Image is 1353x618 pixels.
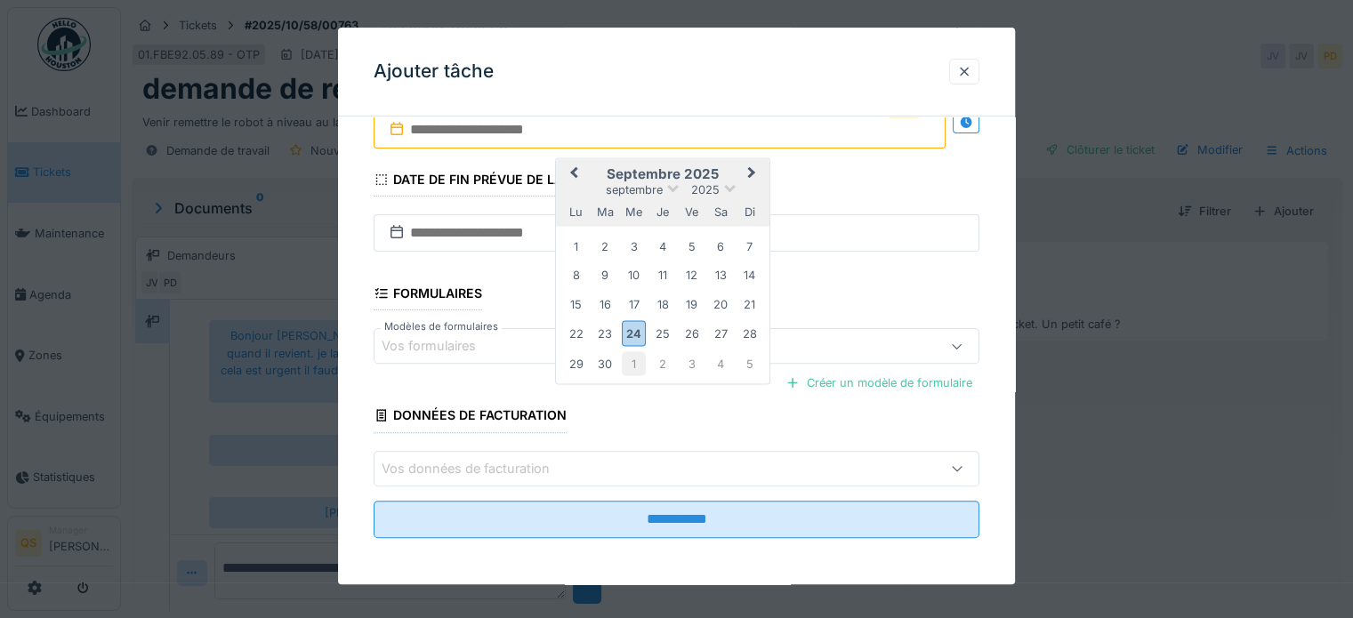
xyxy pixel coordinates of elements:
div: mardi [593,200,617,224]
div: Choose lundi 22 septembre 2025 [564,322,588,346]
h2: septembre 2025 [556,166,769,182]
div: dimanche [737,200,761,224]
div: Formulaires [374,280,482,310]
button: Next Month [739,161,768,189]
div: Choose samedi 13 septembre 2025 [709,263,733,287]
div: Choose samedi 4 octobre 2025 [709,351,733,375]
span: 2025 [691,183,720,197]
div: Choose dimanche 21 septembre 2025 [737,292,761,316]
h3: Ajouter tâche [374,60,494,83]
div: Choose samedi 6 septembre 2025 [709,234,733,258]
div: Choose mercredi 17 septembre 2025 [622,292,646,316]
div: Choose mardi 16 septembre 2025 [593,292,617,316]
div: Choose lundi 1 septembre 2025 [564,234,588,258]
div: Choose samedi 20 septembre 2025 [709,292,733,316]
div: Choose mercredi 24 septembre 2025 [622,321,646,347]
div: Choose mardi 23 septembre 2025 [593,322,617,346]
div: Choose mercredi 10 septembre 2025 [622,263,646,287]
div: Choose jeudi 2 octobre 2025 [651,351,675,375]
div: Données de facturation [374,403,567,433]
div: Choose jeudi 11 septembre 2025 [651,263,675,287]
div: Choose samedi 27 septembre 2025 [709,322,733,346]
label: Période de travail [384,102,477,122]
div: Vos données de facturation [382,459,575,478]
div: Choose vendredi 19 septembre 2025 [680,292,704,316]
div: Créer un modèle de formulaire [778,372,979,396]
div: Choose lundi 29 septembre 2025 [564,351,588,375]
div: Choose dimanche 7 septembre 2025 [737,234,761,258]
div: Date de fin prévue de la tâche [374,166,608,197]
div: mercredi [622,200,646,224]
label: Modèles de formulaires [381,320,502,335]
div: Choose dimanche 5 octobre 2025 [737,351,761,375]
div: Choose jeudi 18 septembre 2025 [651,292,675,316]
button: Previous Month [558,161,586,189]
div: Choose mercredi 1 octobre 2025 [622,351,646,375]
div: jeudi [651,200,675,224]
div: Choose lundi 15 septembre 2025 [564,292,588,316]
div: Choose vendredi 5 septembre 2025 [680,234,704,258]
div: Choose dimanche 14 septembre 2025 [737,263,761,287]
div: Choose vendredi 12 septembre 2025 [680,263,704,287]
div: Choose mardi 2 septembre 2025 [593,234,617,258]
div: Choose vendredi 26 septembre 2025 [680,322,704,346]
div: Choose mardi 9 septembre 2025 [593,263,617,287]
span: septembre [606,183,663,197]
div: Choose vendredi 3 octobre 2025 [680,351,704,375]
div: Choose lundi 8 septembre 2025 [564,263,588,287]
div: Choose jeudi 4 septembre 2025 [651,234,675,258]
div: Choose mardi 30 septembre 2025 [593,351,617,375]
div: samedi [709,200,733,224]
div: Choose jeudi 25 septembre 2025 [651,322,675,346]
div: Choose dimanche 28 septembre 2025 [737,322,761,346]
div: vendredi [680,200,704,224]
div: Month septembre, 2025 [562,232,764,378]
div: Choose mercredi 3 septembre 2025 [622,234,646,258]
div: lundi [564,200,588,224]
div: Vos formulaires [382,337,501,357]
